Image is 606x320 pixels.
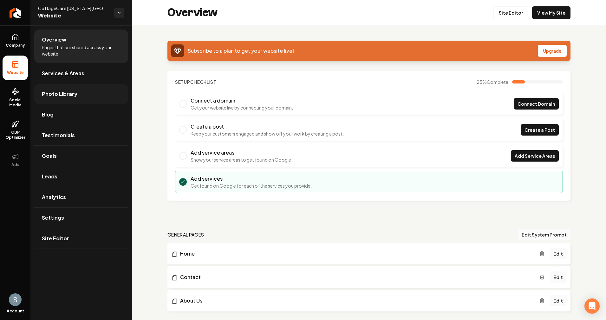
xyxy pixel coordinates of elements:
h3: Add service areas [191,149,292,157]
a: Edit [550,271,567,283]
span: CottageCare [US_STATE][GEOGRAPHIC_DATA] [38,5,109,11]
a: View My Site [532,6,570,19]
h2: Checklist [175,79,217,85]
span: Leads [42,173,57,180]
a: Home [171,250,539,257]
button: Edit System Prompt [518,229,570,240]
a: Settings [34,208,128,228]
p: Get your website live by connecting your domain. [191,104,293,111]
span: Pages that are shared across your website. [42,44,121,57]
span: Setup [175,79,190,85]
a: Company [3,28,28,53]
a: Site Editor [34,228,128,249]
h2: Overview [167,6,218,19]
span: Create a Post [525,127,555,133]
span: Photo Library [42,90,77,98]
span: Services & Areas [42,70,84,77]
a: Add Service Areas [511,150,559,162]
a: Photo Library [34,84,128,104]
a: Goals [34,146,128,166]
p: Show your service areas to get found on Google. [191,157,292,163]
h3: Create a post [191,123,344,130]
a: Connect Domain [514,98,559,110]
a: Blog [34,104,128,125]
h3: Add services [191,175,312,183]
a: About Us [171,297,539,304]
span: Account [7,309,24,314]
span: Subscribe to a plan to get your website live! [188,47,294,54]
span: Website [4,70,26,75]
a: Social Media [3,83,28,113]
p: Keep your customers engaged and show off your work by creating a post. [191,130,344,137]
span: Social Media [3,97,28,108]
button: Ads [3,148,28,172]
span: GBP Optimizer [3,130,28,140]
a: Create a Post [521,124,559,136]
span: Site Editor [42,235,69,242]
span: Company [3,43,28,48]
h3: Connect a domain [191,97,293,104]
a: Site Editor [493,6,528,19]
span: Goals [42,152,57,160]
span: Connect Domain [518,101,555,107]
a: GBP Optimizer [3,115,28,145]
span: Website [38,11,109,20]
a: Edit [550,295,567,306]
span: Testimonials [42,131,75,139]
span: Add Service Areas [515,153,555,159]
p: Get found on Google for each of the services you provide. [191,183,312,189]
button: Upgrade [538,45,567,57]
span: Blog [42,111,54,118]
a: Services & Areas [34,63,128,83]
a: Contact [171,273,539,281]
img: Rebolt Logo [10,8,21,18]
div: Open Intercom Messenger [584,298,600,314]
span: Ads [9,162,22,167]
span: Overview [42,36,66,43]
span: Analytics [42,193,66,201]
a: Testimonials [34,125,128,145]
img: Saygun Erkaraman [9,293,22,306]
h2: general pages [167,231,204,238]
a: Leads [34,166,128,187]
button: Open user button [9,293,22,306]
span: Complete [487,79,508,85]
a: Edit [550,248,567,259]
a: Analytics [34,187,128,207]
span: Settings [42,214,64,222]
span: 25 % [477,79,508,85]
